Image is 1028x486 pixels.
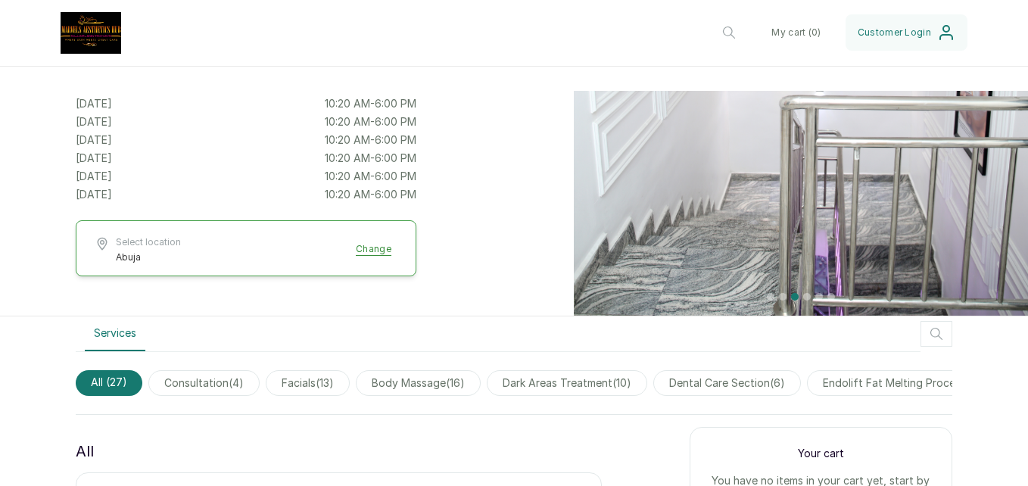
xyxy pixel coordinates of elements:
p: 10:20 AM - 6:00 PM [325,151,416,166]
p: 10:20 AM - 6:00 PM [325,96,416,111]
p: [DATE] [76,114,112,129]
span: dental care section(6) [653,370,801,396]
span: body massage(16) [356,370,481,396]
span: Customer Login [858,26,931,39]
span: endolift fat melting procedure(8) [807,370,1009,396]
p: 10:20 AM - 6:00 PM [325,132,416,148]
img: business logo [61,12,121,54]
p: 10:20 AM - 6:00 PM [325,169,416,184]
span: Select location [116,236,181,248]
button: Select locationAbujaChange [95,236,397,263]
span: Abuja [116,251,181,263]
button: My cart (0) [759,14,833,51]
p: [DATE] [76,151,112,166]
p: [DATE] [76,187,112,202]
button: Customer Login [846,14,967,51]
span: facials(13) [266,370,350,396]
p: Your cart [709,446,933,461]
span: dark areas treatment(10) [487,370,647,396]
p: [DATE] [76,96,112,111]
p: [DATE] [76,169,112,184]
p: 10:20 AM - 6:00 PM [325,114,416,129]
p: [DATE] [76,132,112,148]
p: 10:20 AM - 6:00 PM [325,187,416,202]
span: consultation(4) [148,370,260,396]
p: All [76,439,94,463]
span: All (27) [76,370,142,396]
button: Services [85,316,145,351]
